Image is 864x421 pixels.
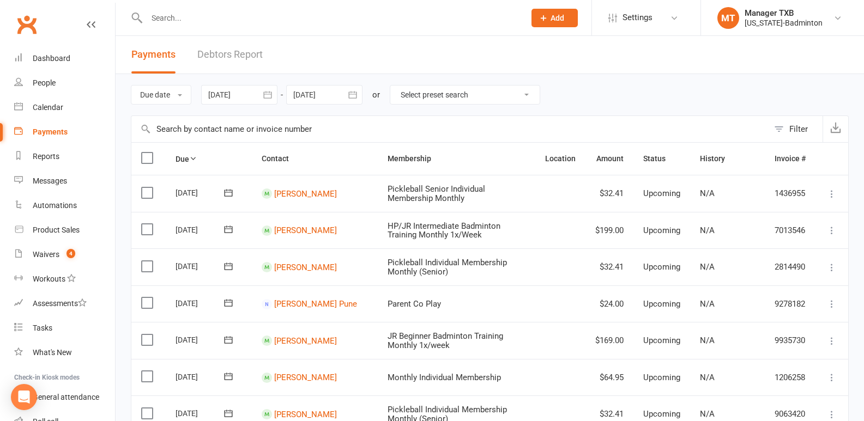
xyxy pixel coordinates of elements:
[585,359,633,396] td: $64.95
[765,175,815,212] td: 1436955
[197,36,263,74] a: Debtors Report
[14,144,115,169] a: Reports
[33,152,59,161] div: Reports
[176,368,226,385] div: [DATE]
[33,250,59,259] div: Waivers
[14,169,115,193] a: Messages
[765,212,815,249] td: 7013546
[700,373,715,382] span: N/A
[33,225,80,234] div: Product Sales
[643,373,680,382] span: Upcoming
[585,248,633,285] td: $32.41
[700,409,715,419] span: N/A
[33,54,70,63] div: Dashboard
[690,143,765,175] th: History
[33,201,77,210] div: Automations
[176,258,226,274] div: [DATE]
[274,409,337,419] a: [PERSON_NAME]
[14,242,115,267] a: Waivers 4
[14,340,115,365] a: What's New
[633,143,690,175] th: Status
[274,188,337,198] a: [PERSON_NAME]
[388,184,485,203] span: Pickleball Senior Individual Membership Monthly
[535,143,585,175] th: Location
[14,218,115,242] a: Product Sales
[274,299,357,309] a: [PERSON_NAME] Pune
[765,248,815,285] td: 2814490
[274,335,337,345] a: [PERSON_NAME]
[643,299,680,309] span: Upcoming
[700,335,715,345] span: N/A
[378,143,535,175] th: Membership
[14,267,115,291] a: Workouts
[274,225,337,235] a: [PERSON_NAME]
[176,221,226,238] div: [DATE]
[33,176,67,185] div: Messages
[13,11,40,38] a: Clubworx
[176,184,226,201] div: [DATE]
[11,384,37,410] div: Open Intercom Messenger
[166,143,252,175] th: Due
[33,103,63,112] div: Calendar
[745,18,823,28] div: [US_STATE]-Badminton
[274,373,337,382] a: [PERSON_NAME]
[33,348,72,357] div: What's New
[765,322,815,359] td: 9935730
[14,95,115,120] a: Calendar
[388,258,507,277] span: Pickleball Individual Membership Monthly (Senior)
[274,262,337,272] a: [PERSON_NAME]
[789,123,808,136] div: Filter
[643,225,680,235] span: Upcoming
[33,393,99,401] div: General attendance
[585,175,633,212] td: $32.41
[33,299,87,308] div: Assessments
[176,295,226,312] div: [DATE]
[372,88,380,101] div: or
[765,285,815,322] td: 9278182
[14,316,115,340] a: Tasks
[14,46,115,71] a: Dashboard
[531,9,578,27] button: Add
[14,193,115,218] a: Automations
[131,36,176,74] button: Payments
[33,127,68,136] div: Payments
[131,116,769,142] input: Search by contact name or invoice number
[252,143,378,175] th: Contact
[765,143,815,175] th: Invoice #
[33,324,52,332] div: Tasks
[176,331,226,348] div: [DATE]
[33,274,65,283] div: Workouts
[643,188,680,198] span: Upcoming
[143,10,517,26] input: Search...
[14,120,115,144] a: Payments
[67,249,75,258] span: 4
[388,221,500,240] span: HP/JR Intermediate Badminton Training Monthly 1x/Week
[765,359,815,396] td: 1206258
[551,14,564,22] span: Add
[33,78,56,87] div: People
[388,331,503,350] span: JR Beginner Badminton Training Monthly 1x/week
[700,299,715,309] span: N/A
[700,188,715,198] span: N/A
[769,116,823,142] button: Filter
[14,385,115,410] a: General attendance kiosk mode
[585,212,633,249] td: $199.00
[585,143,633,175] th: Amount
[585,322,633,359] td: $169.00
[717,7,739,29] div: MT
[643,335,680,345] span: Upcoming
[131,48,176,60] span: Payments
[14,71,115,95] a: People
[700,262,715,272] span: N/A
[388,299,441,309] span: Parent Co Play
[643,262,680,272] span: Upcoming
[643,409,680,419] span: Upcoming
[745,8,823,18] div: Manager TXB
[700,225,715,235] span: N/A
[388,373,501,382] span: Monthly Individual Membership
[14,291,115,316] a: Assessments
[131,85,191,105] button: Due date
[585,285,633,322] td: $24.00
[623,5,652,30] span: Settings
